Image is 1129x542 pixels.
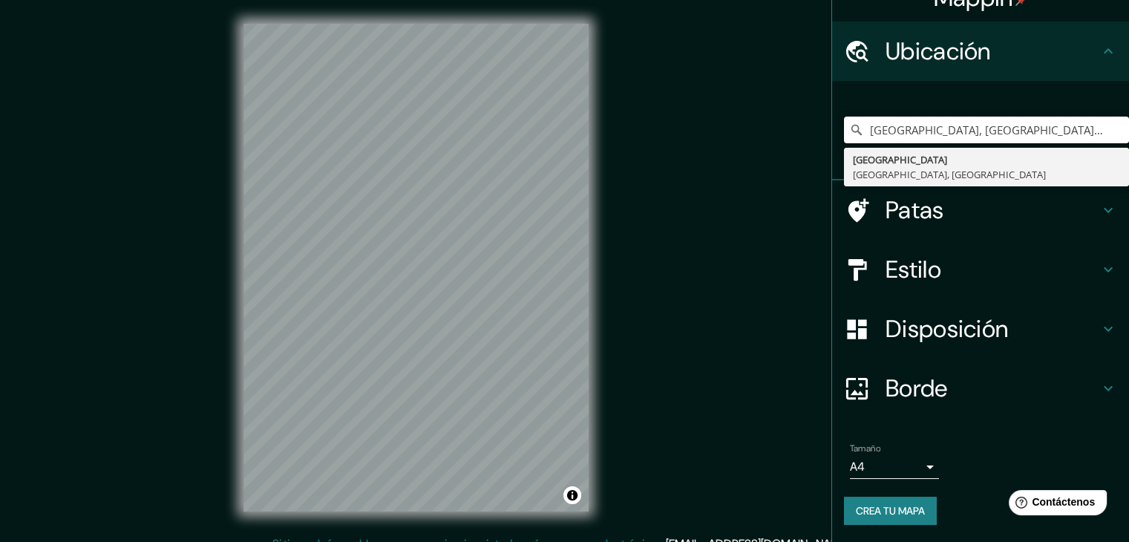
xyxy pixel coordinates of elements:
div: Disposición [832,299,1129,359]
font: Estilo [886,254,941,285]
div: Patas [832,180,1129,240]
font: Ubicación [886,36,991,67]
div: Ubicación [832,22,1129,81]
font: A4 [850,459,865,474]
font: Disposición [886,313,1008,345]
iframe: Lanzador de widgets de ayuda [997,484,1113,526]
font: Patas [886,195,944,226]
div: A4 [850,455,939,479]
font: Crea tu mapa [856,504,925,517]
input: Elige tu ciudad o zona [844,117,1129,143]
div: Estilo [832,240,1129,299]
button: Activar o desactivar atribución [563,486,581,504]
font: [GEOGRAPHIC_DATA] [853,153,947,166]
div: Borde [832,359,1129,418]
font: [GEOGRAPHIC_DATA], [GEOGRAPHIC_DATA] [853,168,1046,181]
font: Borde [886,373,948,404]
font: Tamaño [850,443,880,454]
button: Crea tu mapa [844,497,937,525]
canvas: Mapa [243,24,589,512]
